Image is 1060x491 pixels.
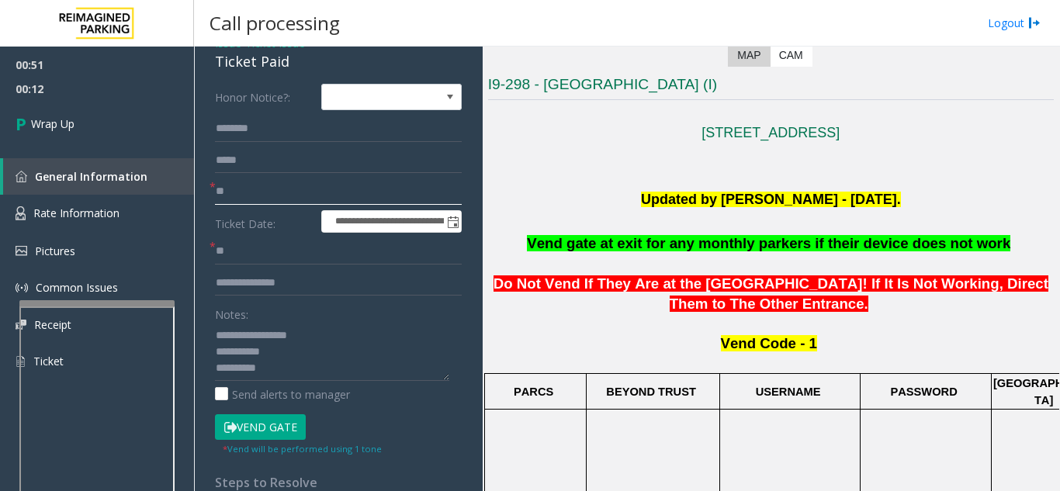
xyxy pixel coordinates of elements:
[514,386,553,398] span: PARCS
[641,192,901,207] font: Updated by [PERSON_NAME] - [DATE].
[16,246,27,256] img: 'icon'
[756,386,821,398] span: USERNAME
[3,158,194,195] a: General Information
[770,44,812,67] label: CAM
[215,51,462,72] div: Ticket Paid
[36,280,118,295] span: Common Issues
[16,282,28,294] img: 'icon'
[16,354,26,368] img: 'icon'
[241,36,305,50] span: -
[16,206,26,220] img: 'icon'
[701,125,840,140] a: [STREET_ADDRESS]
[988,15,1041,31] a: Logout
[215,301,248,323] label: Notes:
[527,235,1010,251] span: Vend gate at exit for any monthly parkers if their device does not work
[33,206,120,220] span: Rate Information
[31,116,74,132] span: Wrap Up
[444,211,461,233] span: Toggle popup
[223,443,382,455] small: Vend will be performed using 1 tone
[494,275,1048,312] span: Do Not Vend If They Are at the [GEOGRAPHIC_DATA]! If It Is Not Working, Direct Them to The Other ...
[215,414,306,441] button: Vend Gate
[488,74,1054,100] h3: I9-298 - [GEOGRAPHIC_DATA] (I)
[890,386,957,398] span: PASSWORD
[16,320,26,330] img: 'icon'
[721,335,817,351] span: Vend Code - 1
[606,386,696,398] span: BEYOND TRUST
[211,210,317,233] label: Ticket Date:
[202,4,348,42] h3: Call processing
[211,84,317,110] label: Honor Notice?:
[728,44,770,67] label: Map
[35,169,147,184] span: General Information
[215,386,350,403] label: Send alerts to manager
[35,244,75,258] span: Pictures
[215,475,462,490] h4: Steps to Resolve
[16,171,27,182] img: 'icon'
[1028,15,1041,31] img: logout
